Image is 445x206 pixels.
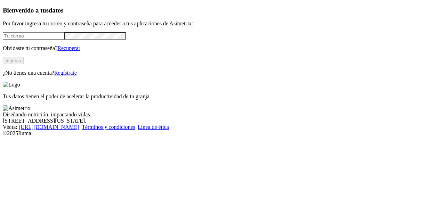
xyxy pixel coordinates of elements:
[3,45,442,51] p: Olvidaste tu contraseña?
[54,70,77,76] a: Regístrate
[3,105,31,112] img: Asimetrix
[138,124,169,130] a: Línea de ética
[3,124,442,130] div: Visita : | |
[3,82,20,88] img: Logo
[3,70,442,76] p: ¿No tienes una cuenta?
[57,45,80,51] a: Recuperar
[49,7,64,14] span: datos
[3,118,442,124] div: [STREET_ADDRESS][US_STATE].
[3,7,442,14] h3: Bienvenido a tus
[82,124,135,130] a: Términos y condiciones
[3,130,442,137] div: © 2025 Iluma
[19,124,79,130] a: [URL][DOMAIN_NAME]
[3,20,442,27] p: Por favor ingresa tu correo y contraseña para acceder a tus aplicaciones de Asimetrix:
[3,112,442,118] div: Diseñando nutrición, impactando vidas.
[3,32,64,40] input: Tu correo
[3,57,24,64] button: Ingresa
[3,93,442,100] p: Tus datos tienen el poder de acelerar la productividad de tu granja.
